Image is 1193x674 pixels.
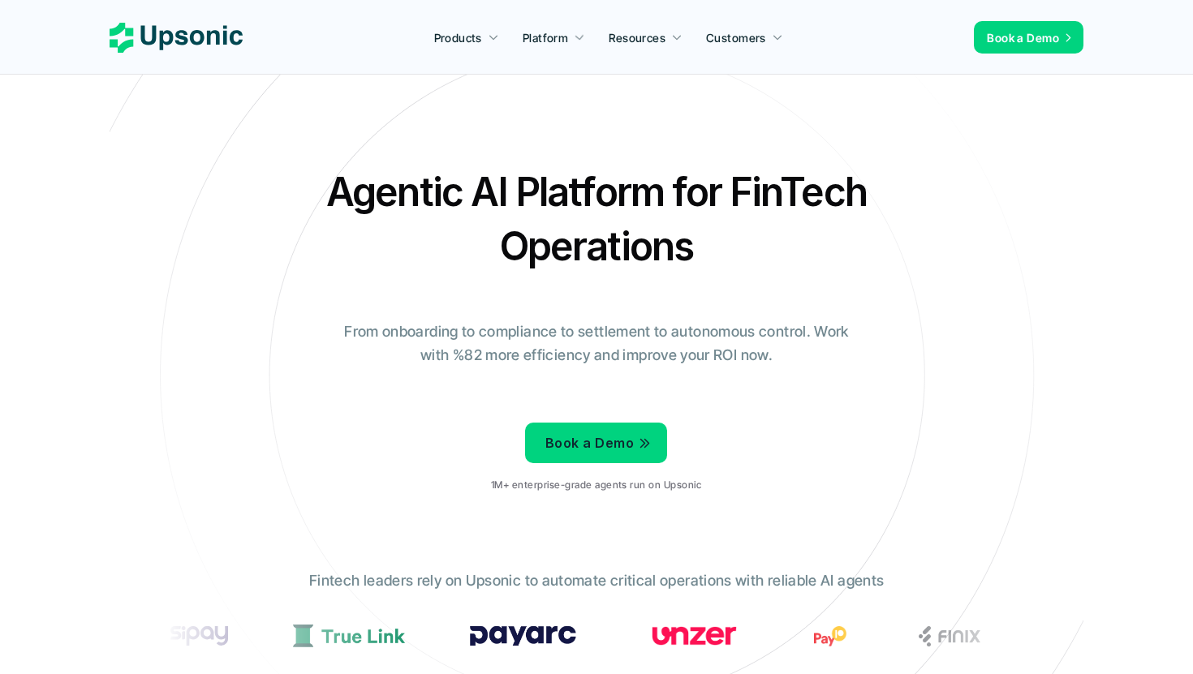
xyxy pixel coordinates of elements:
a: Book a Demo [974,21,1083,54]
p: Resources [609,29,665,46]
p: 1M+ enterprise-grade agents run on Upsonic [491,479,701,491]
span: Book a Demo [545,435,634,451]
a: Products [424,23,509,52]
p: Platform [523,29,568,46]
p: Customers [706,29,766,46]
p: Fintech leaders rely on Upsonic to automate critical operations with reliable AI agents [309,569,884,593]
p: Products [434,29,482,46]
span: Book a Demo [987,31,1059,45]
h2: Agentic AI Platform for FinTech Operations [312,165,881,273]
a: Book a Demo [525,423,667,463]
p: From onboarding to compliance to settlement to autonomous control. Work with %82 more efficiency ... [333,320,860,367]
iframe: Intercom live chat [1138,619,1177,658]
